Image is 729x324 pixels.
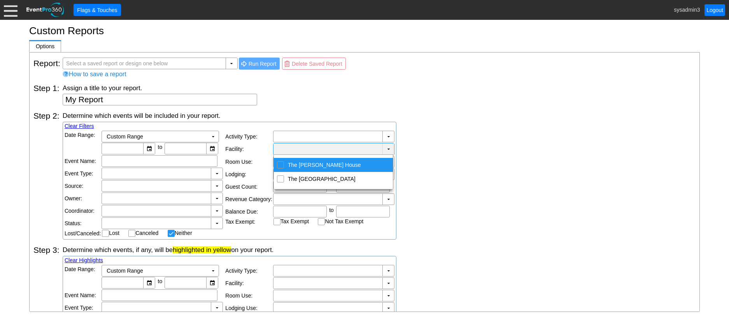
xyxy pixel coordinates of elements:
[225,168,272,180] td: Lodging:
[241,60,278,68] span: Run Report
[33,245,63,255] div: Step 3:
[65,180,101,192] td: Source:
[107,133,143,140] span: Custom Range
[280,218,309,224] label: Tax Exempt
[225,193,272,205] td: Revenue Category:
[65,168,101,179] td: Event Type:
[225,290,272,301] td: Room Use:
[65,217,101,229] td: Status:
[65,230,101,237] td: Lost/Canceled:
[704,4,725,16] a: Logout
[225,206,272,217] td: Balance Due:
[36,43,54,49] span: Options
[65,205,101,217] td: Coordinator:
[274,158,393,172] tr: The Henry Smith House
[273,154,393,189] div: gems_CheckedMultiSelect_7_menu
[225,302,272,314] td: Lodging Use:
[274,172,393,186] tr: The River Oak Manor
[225,143,272,155] td: Facility:
[63,84,696,92] div: Assign a title to your report.
[225,265,272,277] td: Activity Type:
[109,230,119,236] label: Lost
[25,1,66,19] img: EventPro360
[65,155,101,167] td: Event Name:
[63,111,696,120] div: Determine which events will be included in your report.
[284,60,344,68] span: Delete Saved Report
[102,277,218,286] div: to
[65,302,101,313] td: Event Type:
[33,56,63,71] td: Report:
[225,181,272,193] td: Guest Count:
[65,58,170,69] span: Select a saved report or design one below
[325,218,363,224] label: Not Tax Exempt
[287,172,393,186] td: The [GEOGRAPHIC_DATA]
[225,131,272,142] td: Activity Type:
[65,265,101,289] td: Date Range:
[290,60,344,68] span: Delete Saved Report
[135,230,158,236] label: Canceled
[63,94,257,105] textarea: My Report
[33,84,63,93] div: Step 1:
[102,143,218,152] div: to
[247,60,278,68] span: Run Report
[225,218,272,225] td: Tax Exempt:
[674,6,700,12] span: sysadmin3
[175,230,192,236] label: Neither
[63,70,126,77] a: How to save a report
[173,246,231,254] span: highlighted in yellow
[33,111,63,121] div: Step 2:
[273,206,390,215] div: to
[29,26,700,36] h1: Custom Reports
[75,6,119,14] span: Flags & Touches
[287,158,393,172] td: The [PERSON_NAME] House
[4,3,18,17] div: Menu: Click or 'Crtl+M' to toggle menu open/close
[107,267,143,275] span: Custom Range
[65,123,94,129] a: Clear Filters
[225,156,272,168] td: Room Use:
[65,193,101,204] td: Owner:
[63,245,696,254] div: Determine which events, if any, will be on your report.
[65,289,101,301] td: Event Name:
[225,277,272,289] td: Facility:
[65,257,103,263] a: Clear Highlights
[65,131,101,154] td: Date Range:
